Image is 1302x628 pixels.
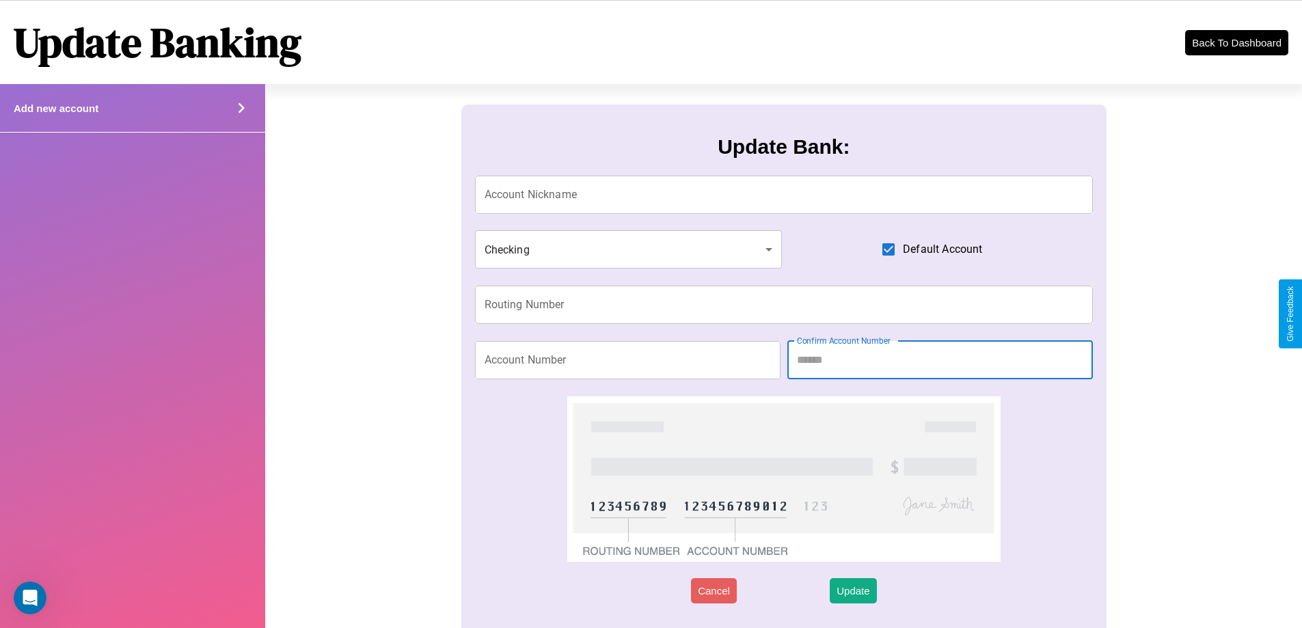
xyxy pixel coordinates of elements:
[14,14,301,70] h1: Update Banking
[14,582,46,614] iframe: Intercom live chat
[903,241,982,258] span: Default Account
[830,578,876,603] button: Update
[1185,30,1288,55] button: Back To Dashboard
[14,103,98,114] h4: Add new account
[691,578,737,603] button: Cancel
[1286,286,1295,342] div: Give Feedback
[475,230,783,269] div: Checking
[797,335,891,346] label: Confirm Account Number
[718,135,850,159] h3: Update Bank:
[567,396,1000,562] img: check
